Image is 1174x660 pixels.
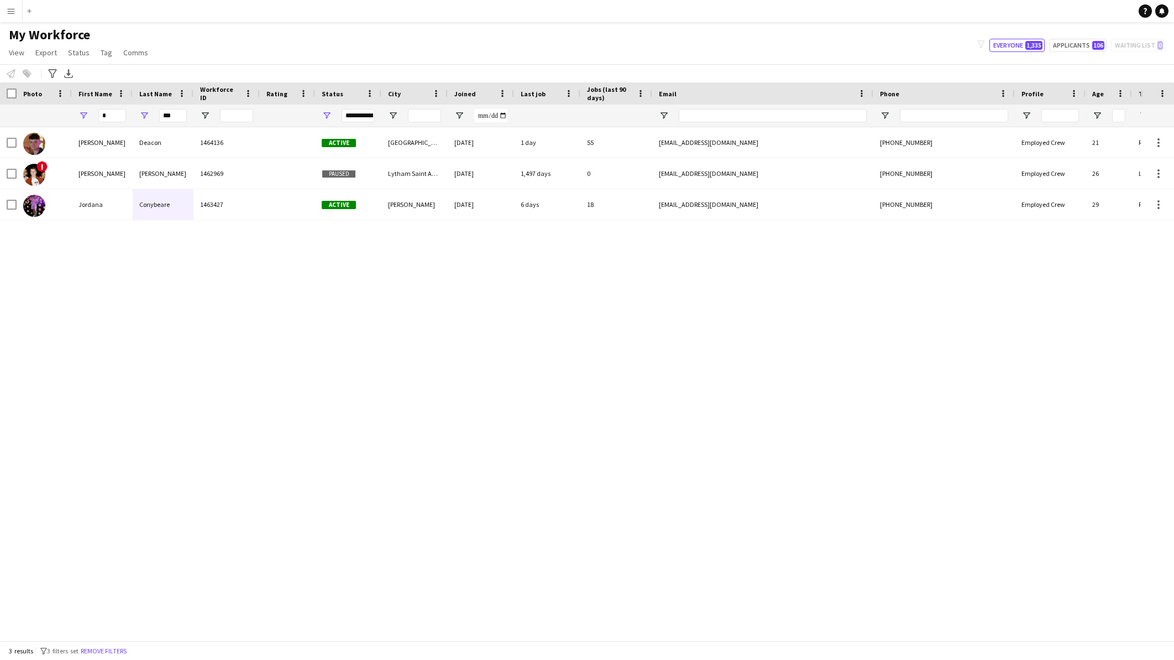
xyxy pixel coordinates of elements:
span: First Name [78,90,112,98]
div: Employed Crew [1015,127,1086,158]
span: Tags [1139,90,1154,98]
div: Employed Crew [1015,158,1086,189]
span: Profile [1021,90,1044,98]
div: [EMAIL_ADDRESS][DOMAIN_NAME] [652,158,873,189]
div: 1462969 [193,158,260,189]
a: Tag [96,45,117,60]
span: Tag [101,48,112,58]
button: Applicants106 [1049,39,1107,52]
img: Benjamin Deacon [23,133,45,155]
button: Open Filter Menu [880,111,890,121]
span: Comms [123,48,148,58]
div: 1,497 days [514,158,580,189]
a: View [4,45,29,60]
div: Jordana [72,189,133,220]
span: Status [68,48,90,58]
img: Jordana Conybeare [23,195,45,217]
div: Conybeare [133,189,193,220]
input: Phone Filter Input [900,109,1008,122]
div: 29 [1086,189,1132,220]
input: Joined Filter Input [474,109,507,122]
img: Joe Conway [23,164,45,186]
div: [PERSON_NAME] [72,158,133,189]
span: Active [322,139,356,147]
input: Workforce ID Filter Input [220,109,253,122]
div: 1 day [514,127,580,158]
input: Last Name Filter Input [159,109,187,122]
input: City Filter Input [408,109,441,122]
a: Export [31,45,61,60]
app-action-btn: Advanced filters [46,67,59,80]
span: Workforce ID [200,85,240,102]
div: 26 [1086,158,1132,189]
div: [PHONE_NUMBER] [873,127,1015,158]
div: 18 [580,189,652,220]
span: Phone [880,90,899,98]
span: Photo [23,90,42,98]
div: Lytham Saint Annes [381,158,448,189]
button: Everyone1,335 [989,39,1045,52]
div: [GEOGRAPHIC_DATA] [381,127,448,158]
button: Open Filter Menu [1021,111,1031,121]
span: Rating [266,90,287,98]
span: Joined [454,90,476,98]
span: Active [322,201,356,209]
button: Open Filter Menu [200,111,210,121]
div: [PHONE_NUMBER] [873,158,1015,189]
span: 3 filters set [47,647,78,655]
span: Email [659,90,677,98]
div: [DATE] [448,158,514,189]
button: Open Filter Menu [388,111,398,121]
div: Deacon [133,127,193,158]
button: Open Filter Menu [659,111,669,121]
button: Open Filter Menu [1092,111,1102,121]
span: Last job [521,90,546,98]
div: [PHONE_NUMBER] [873,189,1015,220]
span: View [9,48,24,58]
div: 1464136 [193,127,260,158]
button: Open Filter Menu [1139,111,1149,121]
div: [DATE] [448,127,514,158]
button: Open Filter Menu [78,111,88,121]
input: Age Filter Input [1112,109,1125,122]
span: City [388,90,401,98]
div: [EMAIL_ADDRESS][DOMAIN_NAME] [652,127,873,158]
div: 21 [1086,127,1132,158]
div: 6 days [514,189,580,220]
span: 1,335 [1025,41,1042,50]
app-action-btn: Export XLSX [62,67,75,80]
span: ! [36,161,48,172]
div: [EMAIL_ADDRESS][DOMAIN_NAME] [652,189,873,220]
input: Profile Filter Input [1041,109,1079,122]
a: Status [64,45,94,60]
div: [PERSON_NAME] [72,127,133,158]
input: First Name Filter Input [98,109,126,122]
span: Status [322,90,343,98]
span: Export [35,48,57,58]
a: Comms [119,45,153,60]
div: 0 [580,158,652,189]
span: 106 [1092,41,1104,50]
span: Jobs (last 90 days) [587,85,632,102]
div: 1463427 [193,189,260,220]
span: Paused [322,170,356,178]
div: [DATE] [448,189,514,220]
input: Email Filter Input [679,109,867,122]
div: 55 [580,127,652,158]
span: Age [1092,90,1104,98]
span: My Workforce [9,27,90,43]
button: Open Filter Menu [139,111,149,121]
div: [PERSON_NAME] [133,158,193,189]
button: Open Filter Menu [322,111,332,121]
div: Employed Crew [1015,189,1086,220]
button: Remove filters [78,645,129,657]
button: Open Filter Menu [454,111,464,121]
span: Last Name [139,90,172,98]
div: [PERSON_NAME] [381,189,448,220]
